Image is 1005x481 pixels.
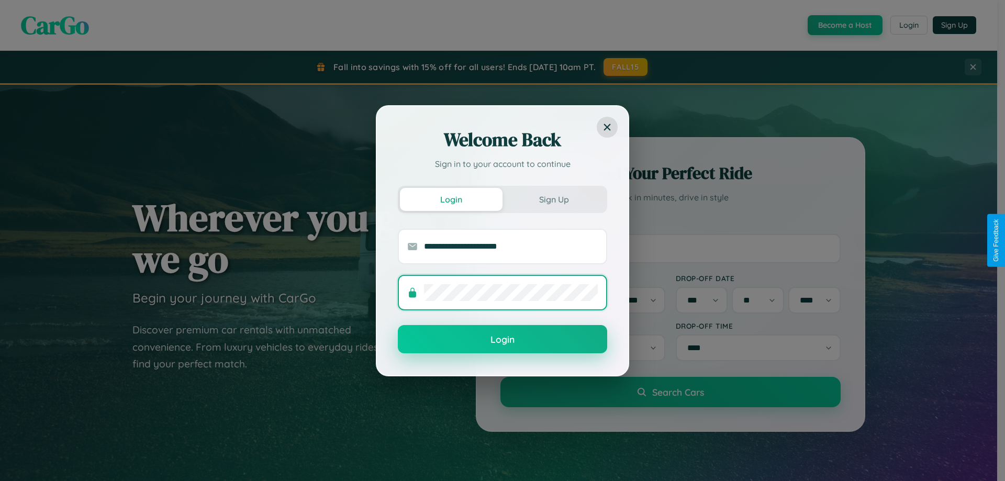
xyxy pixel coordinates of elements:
h2: Welcome Back [398,127,607,152]
p: Sign in to your account to continue [398,158,607,170]
button: Sign Up [502,188,605,211]
button: Login [400,188,502,211]
div: Give Feedback [992,219,1000,262]
button: Login [398,325,607,353]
